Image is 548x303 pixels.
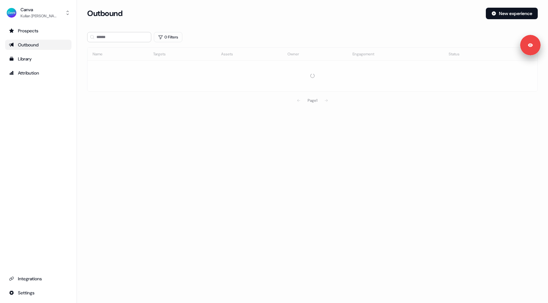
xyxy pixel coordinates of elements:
[5,54,71,64] a: Go to templates
[9,275,68,282] div: Integrations
[5,274,71,284] a: Go to integrations
[5,40,71,50] a: Go to outbound experience
[486,8,538,19] button: New experience
[9,28,68,34] div: Prospects
[9,70,68,76] div: Attribution
[21,6,59,13] div: Canva
[9,290,68,296] div: Settings
[87,9,122,18] h3: Outbound
[5,26,71,36] a: Go to prospects
[21,13,59,19] div: Kullan [PERSON_NAME]
[5,5,71,20] button: CanvaKullan [PERSON_NAME]
[9,42,68,48] div: Outbound
[5,68,71,78] a: Go to attribution
[154,32,182,42] button: 0 Filters
[5,288,71,298] a: Go to integrations
[9,56,68,62] div: Library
